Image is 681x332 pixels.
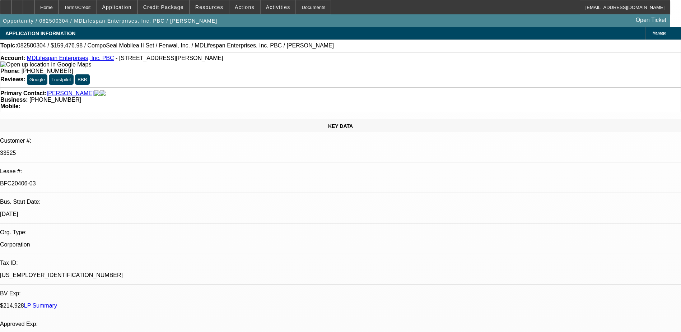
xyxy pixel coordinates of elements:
[653,31,666,35] span: Manage
[17,42,334,49] span: 082500304 / $159,476.98 / CompoSeal Mobilea II Set / Fenwal, Inc. / MDLifespan Enterprises, Inc. ...
[3,18,218,24] span: Opportunity / 082500304 / MDLifespan Enterprises, Inc. PBC / [PERSON_NAME]
[0,68,20,74] strong: Phone:
[235,4,255,10] span: Actions
[143,4,184,10] span: Credit Package
[97,0,137,14] button: Application
[0,103,20,109] strong: Mobile:
[0,42,17,49] strong: Topic:
[116,55,223,61] span: - [STREET_ADDRESS][PERSON_NAME]
[27,74,47,85] button: Google
[47,90,94,97] a: [PERSON_NAME]
[0,90,47,97] strong: Primary Contact:
[633,14,669,26] a: Open Ticket
[261,0,296,14] button: Activities
[75,74,90,85] button: BBB
[195,4,223,10] span: Resources
[328,123,353,129] span: KEY DATA
[0,97,28,103] strong: Business:
[229,0,260,14] button: Actions
[138,0,189,14] button: Credit Package
[94,90,100,97] img: facebook-icon.png
[266,4,290,10] span: Activities
[27,55,114,61] a: MDLifespan Enterprises, Inc. PBC
[29,97,81,103] span: [PHONE_NUMBER]
[5,31,75,36] span: APPLICATION INFORMATION
[22,68,73,74] span: [PHONE_NUMBER]
[49,74,73,85] button: Trustpilot
[190,0,229,14] button: Resources
[0,61,91,68] a: View Google Maps
[24,303,57,309] a: LP Summary
[0,55,25,61] strong: Account:
[102,4,131,10] span: Application
[100,90,106,97] img: linkedin-icon.png
[0,61,91,68] img: Open up location in Google Maps
[0,76,25,82] strong: Reviews:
